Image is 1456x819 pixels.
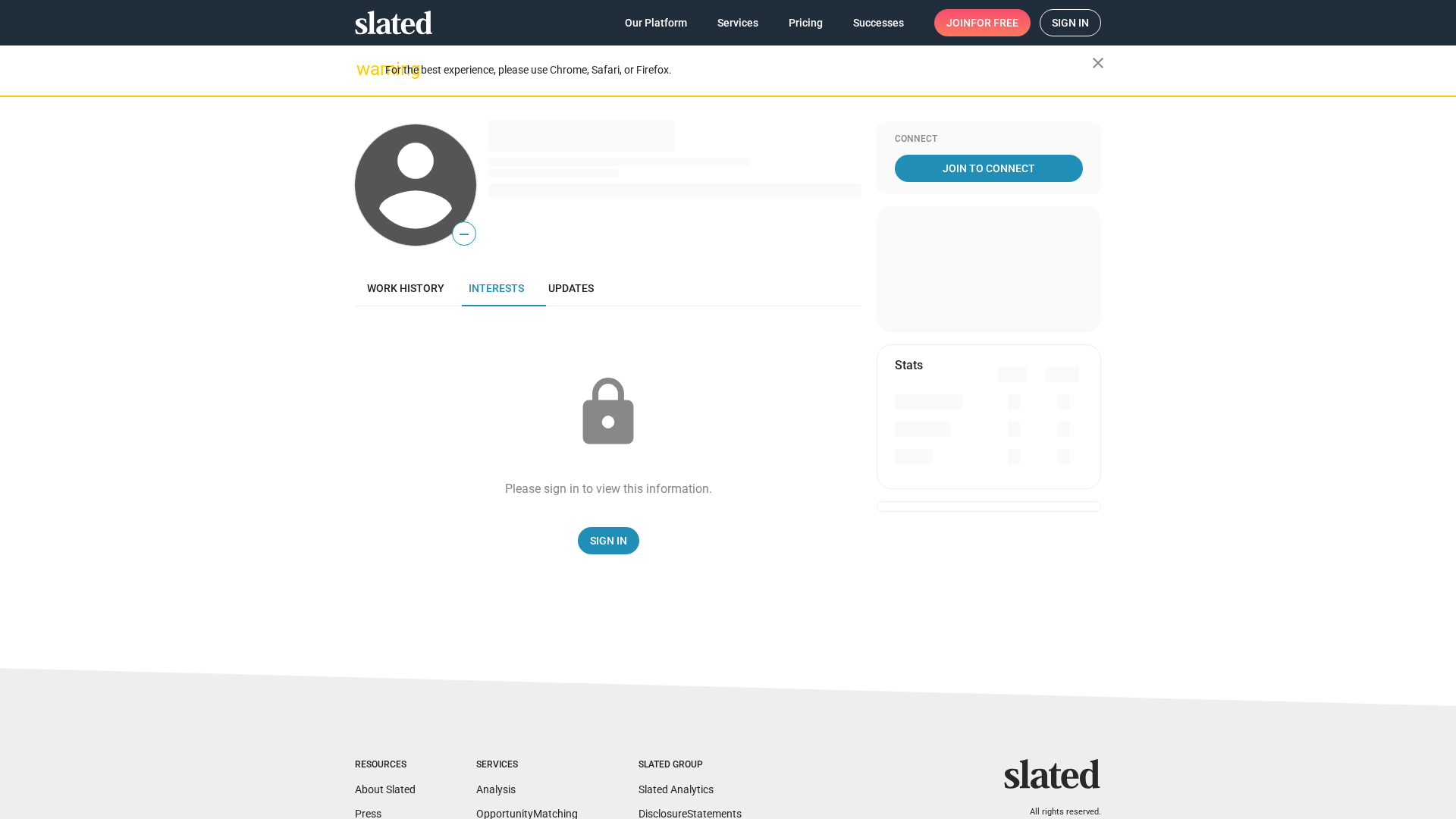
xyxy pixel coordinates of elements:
[385,60,1092,80] div: For the best experience, please use Chrome, Safari, or Firefox.
[971,9,1018,36] span: for free
[853,9,904,36] span: Successes
[613,9,699,36] a: Our Platform
[356,60,375,78] mat-icon: warning
[355,759,416,771] div: Resources
[355,270,457,306] a: Work history
[1040,9,1101,36] a: Sign in
[367,282,444,294] span: Work history
[536,270,606,306] a: Updates
[469,282,524,294] span: Interests
[946,9,1018,36] span: Join
[590,527,627,554] span: Sign In
[1089,54,1107,72] mat-icon: close
[548,282,594,294] span: Updates
[625,9,687,36] span: Our Platform
[457,270,536,306] a: Interests
[639,783,714,795] a: Slated Analytics
[476,759,578,771] div: Services
[355,783,416,795] a: About Slated
[777,9,835,36] a: Pricing
[1052,10,1089,36] span: Sign in
[578,527,639,554] a: Sign In
[895,133,1083,146] div: Connect
[895,155,1083,182] a: Join To Connect
[570,375,646,450] mat-icon: lock
[476,783,516,795] a: Analysis
[639,759,742,771] div: Slated Group
[505,481,712,497] div: Please sign in to view this information.
[895,357,923,373] mat-card-title: Stats
[789,9,823,36] span: Pricing
[717,9,758,36] span: Services
[898,155,1080,182] span: Join To Connect
[841,9,916,36] a: Successes
[705,9,770,36] a: Services
[453,224,475,244] span: —
[934,9,1031,36] a: Joinfor free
